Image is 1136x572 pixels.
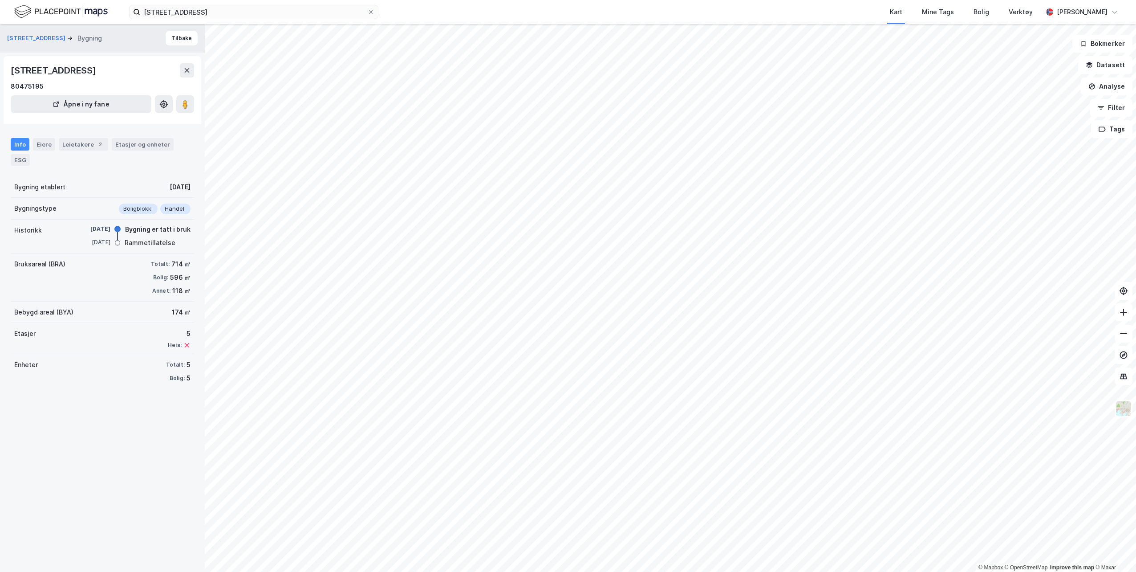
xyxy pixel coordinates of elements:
div: 118 ㎡ [172,286,191,296]
button: Analyse [1081,78,1132,95]
button: Filter [1090,99,1132,117]
div: Etasjer [14,328,36,339]
div: 5 [187,373,191,384]
button: Bokmerker [1072,35,1132,53]
div: Leietakere [59,138,108,151]
iframe: Chat Widget [1091,529,1136,572]
div: Eiere [33,138,55,151]
input: Søk på adresse, matrikkel, gårdeiere, leietakere eller personer [140,5,367,19]
a: OpenStreetMap [1005,564,1048,571]
div: Enheter [14,360,38,370]
div: Bygning etablert [14,182,65,192]
div: [DATE] [75,238,110,246]
div: Etasjer og enheter [115,140,170,148]
div: Annet: [152,287,170,294]
div: Bolig [974,7,989,17]
div: 2 [96,140,105,149]
button: Tags [1091,120,1132,138]
div: Historikk [14,225,42,236]
div: Bygningstype [14,203,57,214]
button: Åpne i ny fane [11,95,151,113]
div: Totalt: [166,361,185,368]
div: Mine Tags [922,7,954,17]
button: Datasett [1078,56,1132,74]
div: [DATE] [170,182,191,192]
div: 80475195 [11,81,44,92]
div: [STREET_ADDRESS] [11,63,98,78]
div: Kart [890,7,902,17]
img: Z [1115,400,1132,417]
button: [STREET_ADDRESS] [7,34,67,43]
div: [DATE] [75,225,110,233]
div: Verktøy [1009,7,1033,17]
div: Info [11,138,29,151]
div: 596 ㎡ [170,272,191,283]
a: Mapbox [978,564,1003,571]
img: logo.f888ab2527a4732fd821a326f86c7f29.svg [14,4,108,20]
div: Totalt: [151,261,170,268]
div: Heis: [168,342,182,349]
div: ESG [11,154,30,166]
button: Tilbake [166,31,198,45]
div: 714 ㎡ [171,259,191,270]
div: 5 [187,360,191,370]
div: Rammetillatelse [125,237,175,248]
a: Improve this map [1050,564,1094,571]
div: 174 ㎡ [172,307,191,318]
div: Bebygd areal (BYA) [14,307,73,318]
div: 5 [168,328,191,339]
div: Bygning er tatt i bruk [125,224,191,235]
div: Bolig: [170,375,185,382]
div: Bolig: [153,274,168,281]
div: Bruksareal (BRA) [14,259,65,270]
div: [PERSON_NAME] [1057,7,1108,17]
div: Bygning [77,33,102,44]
